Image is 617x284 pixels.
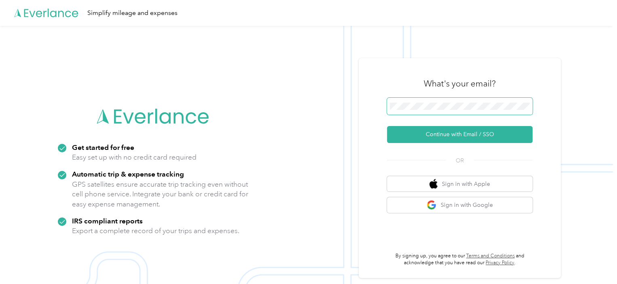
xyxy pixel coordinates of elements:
[429,179,437,189] img: apple logo
[387,126,532,143] button: Continue with Email / SSO
[387,176,532,192] button: apple logoSign in with Apple
[486,260,514,266] a: Privacy Policy
[424,78,496,89] h3: What's your email?
[72,226,239,236] p: Export a complete record of your trips and expenses.
[72,143,134,151] strong: Get started for free
[427,200,437,210] img: google logo
[72,170,184,178] strong: Automatic trip & expense tracking
[466,253,515,259] a: Terms and Conditions
[72,179,249,209] p: GPS satellites ensure accurate trip tracking even without cell phone service. Integrate your bank...
[72,152,197,162] p: Easy set up with no credit card required
[446,156,474,165] span: OR
[87,8,177,18] div: Simplify mileage and expenses
[387,252,532,267] p: By signing up, you agree to our and acknowledge that you have read our .
[72,217,143,225] strong: IRS compliant reports
[387,197,532,213] button: google logoSign in with Google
